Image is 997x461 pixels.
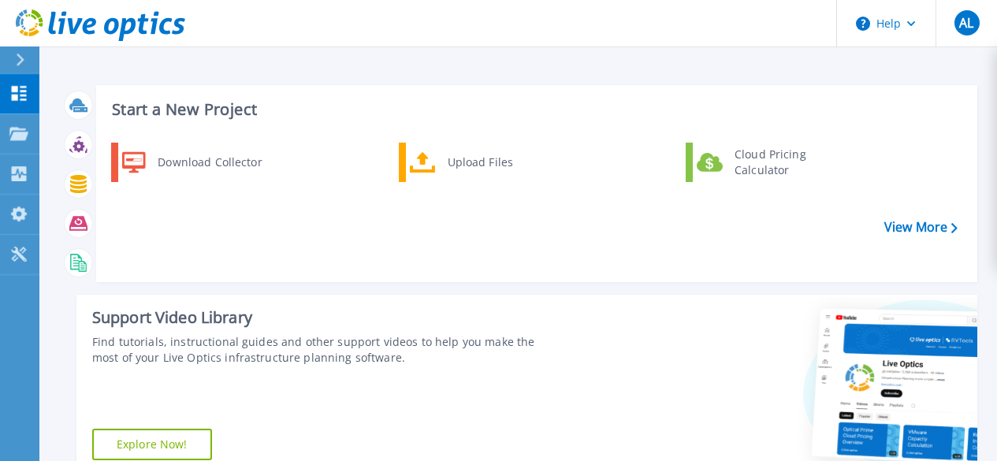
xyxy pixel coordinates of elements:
[686,143,847,182] a: Cloud Pricing Calculator
[884,220,958,235] a: View More
[111,143,273,182] a: Download Collector
[727,147,843,178] div: Cloud Pricing Calculator
[959,17,973,29] span: AL
[92,307,560,328] div: Support Video Library
[440,147,556,178] div: Upload Files
[150,147,269,178] div: Download Collector
[92,334,560,366] div: Find tutorials, instructional guides and other support videos to help you make the most of your L...
[399,143,560,182] a: Upload Files
[112,101,957,118] h3: Start a New Project
[92,429,212,460] a: Explore Now!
